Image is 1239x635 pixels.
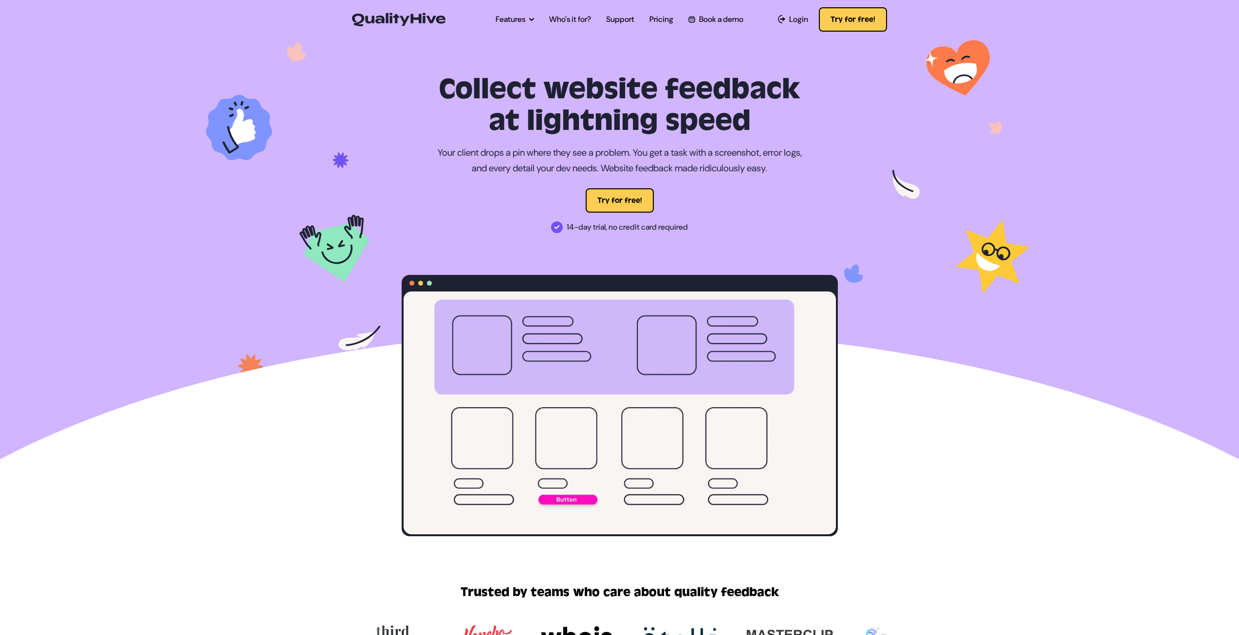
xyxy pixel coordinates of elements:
span: 14-day trial, no credit card required [567,219,688,235]
a: Support [606,14,634,25]
h2: Trusted by teams who care about quality feedback [461,583,779,602]
img: Task Tracking Tool for Designers [206,37,1034,493]
a: Who's it for? [549,14,591,25]
img: QualityHive - Bug Tracking Tool [352,13,445,26]
span: Login [789,14,808,25]
a: Login [778,14,809,25]
a: Book a demo [688,14,743,25]
p: Your client drops a pin where they see a problem. You get a task with a screenshot, error logs, a... [437,145,802,177]
img: 14-day trial, no credit card required [551,221,563,233]
button: Try for free! [819,7,887,32]
h1: Collect website feedback at lightning speed [402,74,838,137]
a: Pricing [649,14,673,25]
button: Try for free! [586,188,654,213]
img: Book a QualityHive Demo [688,16,695,22]
a: Features [496,14,534,25]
